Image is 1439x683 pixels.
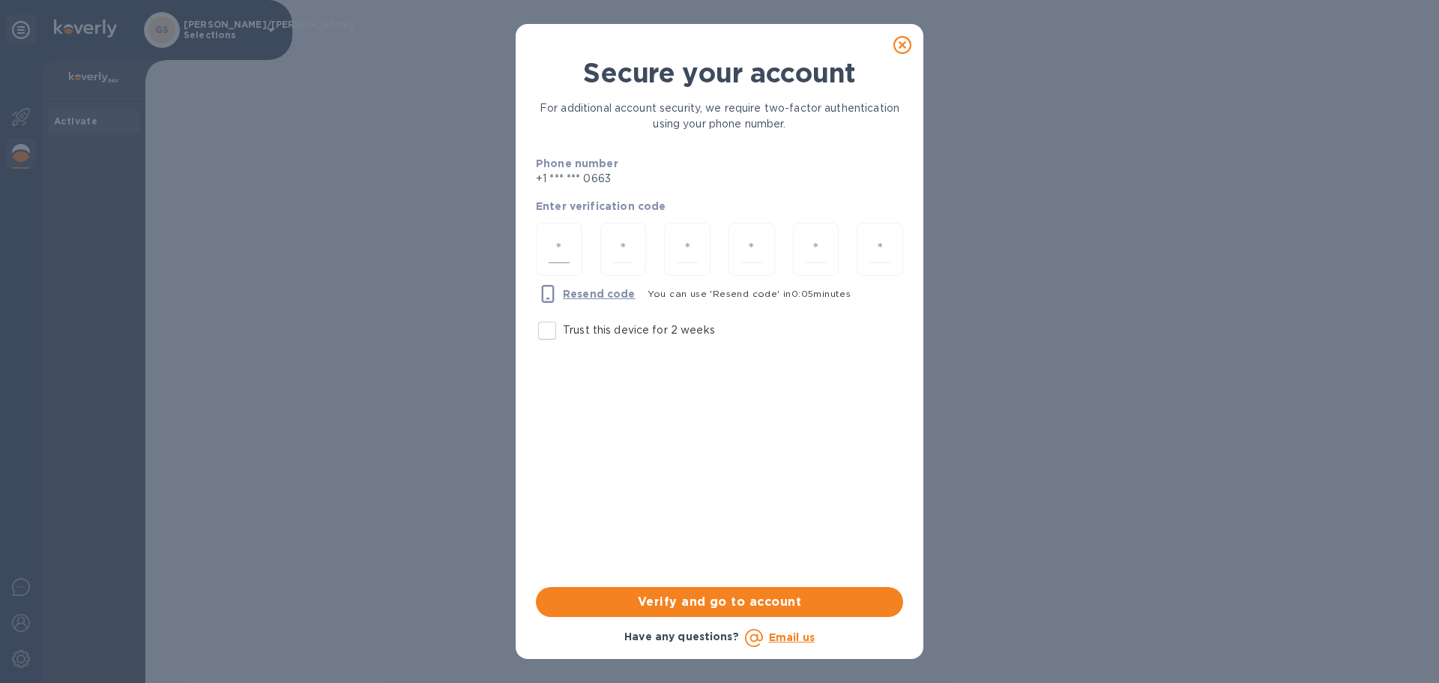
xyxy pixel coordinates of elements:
p: Trust this device for 2 weeks [563,322,715,338]
u: Resend code [563,288,636,300]
button: Verify and go to account [536,587,903,617]
b: Have any questions? [624,631,739,643]
span: Verify and go to account [548,593,891,611]
h1: Secure your account [536,57,903,88]
span: You can use 'Resend code' in 0 : 05 minutes [648,288,851,299]
p: Enter verification code [536,199,903,214]
a: Email us [769,631,815,643]
b: Phone number [536,157,618,169]
p: For additional account security, we require two-factor authentication using your phone number. [536,100,903,132]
